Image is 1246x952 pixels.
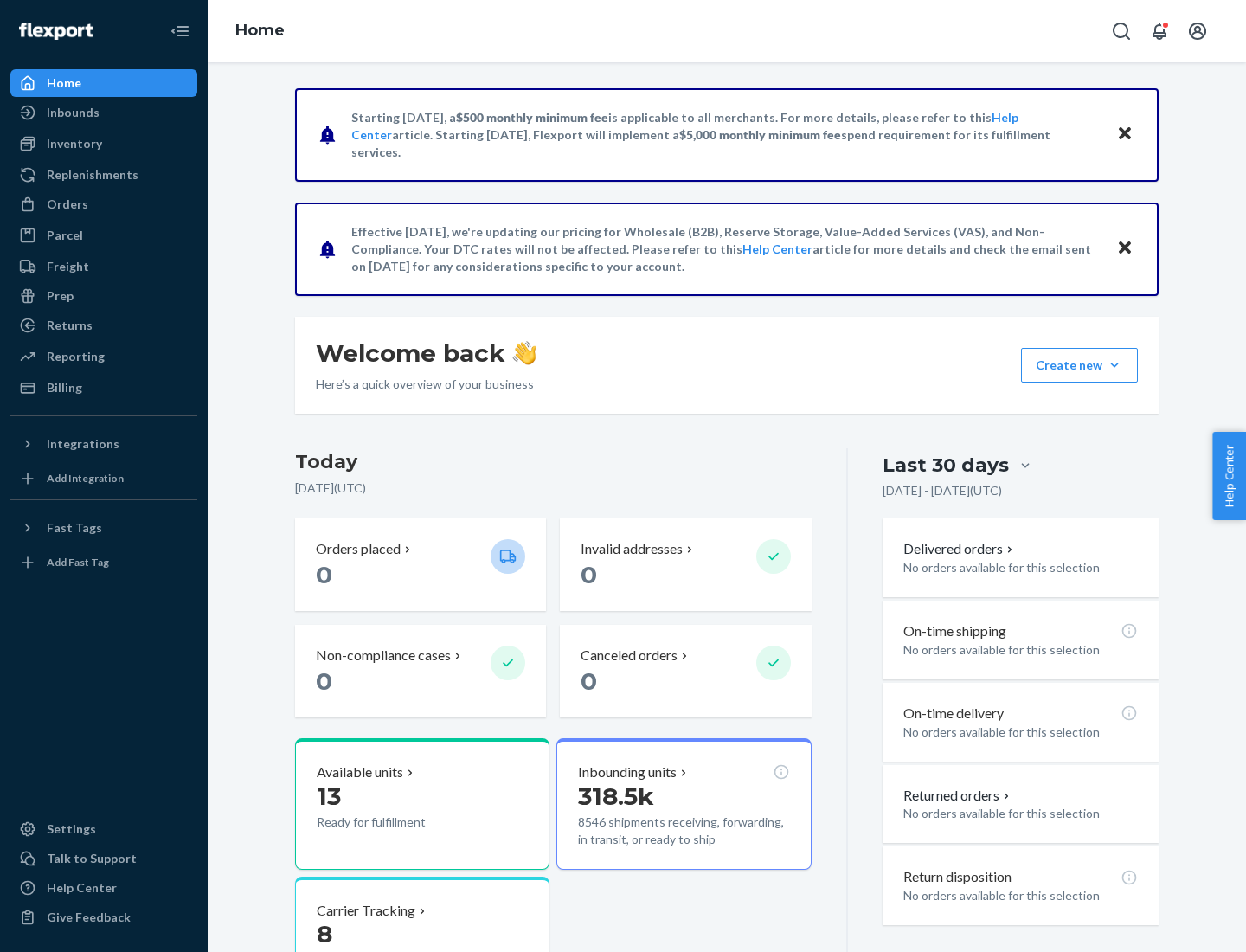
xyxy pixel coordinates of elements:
[581,539,683,559] p: Invalid addresses
[10,815,197,843] a: Settings
[317,762,403,782] p: Available units
[47,258,89,275] div: Freight
[295,518,546,611] button: Orders placed 0
[10,845,197,872] a: Talk to Support
[10,904,197,931] button: Give Feedback
[1114,236,1136,261] button: Close
[47,104,100,121] div: Inbounds
[163,14,197,48] button: Close Navigation
[10,161,197,189] a: Replenishments
[47,909,131,926] div: Give Feedback
[10,130,197,158] a: Inventory
[10,69,197,97] a: Home
[47,166,138,183] div: Replenishments
[47,196,88,213] div: Orders
[581,646,678,666] p: Canceled orders
[883,452,1009,479] div: Last 30 days
[47,850,137,867] div: Talk to Support
[19,23,93,40] img: Flexport logo
[235,21,285,40] a: Home
[10,312,197,339] a: Returns
[316,646,451,666] p: Non-compliance cases
[1142,14,1177,48] button: Open notifications
[903,621,1006,641] p: On-time shipping
[581,666,597,696] span: 0
[1180,14,1215,48] button: Open account menu
[903,559,1138,576] p: No orders available for this selection
[456,110,608,125] span: $500 monthly minimum fee
[1104,14,1139,48] button: Open Search Box
[295,448,812,476] h3: Today
[1212,432,1246,520] button: Help Center
[316,539,401,559] p: Orders placed
[581,560,597,589] span: 0
[47,317,93,334] div: Returns
[560,625,811,717] button: Canceled orders 0
[295,479,812,497] p: [DATE] ( UTC )
[317,901,415,921] p: Carrier Tracking
[10,549,197,576] a: Add Fast Tag
[47,879,117,897] div: Help Center
[903,805,1138,822] p: No orders available for this selection
[903,786,1013,806] button: Returned orders
[10,374,197,402] a: Billing
[883,482,1002,499] p: [DATE] - [DATE] ( UTC )
[512,341,536,365] img: hand-wave emoji
[10,430,197,458] button: Integrations
[10,222,197,249] a: Parcel
[560,518,811,611] button: Invalid addresses 0
[679,127,841,142] span: $5,000 monthly minimum fee
[578,762,677,782] p: Inbounding units
[903,724,1138,741] p: No orders available for this selection
[10,343,197,370] a: Reporting
[47,74,81,92] div: Home
[903,867,1012,887] p: Return disposition
[578,782,654,811] span: 318.5k
[316,376,536,393] p: Here’s a quick overview of your business
[47,471,124,486] div: Add Integration
[578,814,789,848] p: 8546 shipments receiving, forwarding, in transit, or ready to ship
[47,287,74,305] div: Prep
[316,338,536,369] h1: Welcome back
[317,814,477,831] p: Ready for fulfillment
[351,223,1100,275] p: Effective [DATE], we're updating our pricing for Wholesale (B2B), Reserve Storage, Value-Added Se...
[10,190,197,218] a: Orders
[1114,122,1136,147] button: Close
[10,874,197,902] a: Help Center
[317,919,332,949] span: 8
[295,738,549,870] button: Available units13Ready for fulfillment
[47,820,96,838] div: Settings
[316,560,332,589] span: 0
[295,625,546,717] button: Non-compliance cases 0
[903,887,1138,904] p: No orders available for this selection
[316,666,332,696] span: 0
[47,435,119,453] div: Integrations
[47,227,83,244] div: Parcel
[10,253,197,280] a: Freight
[47,135,102,152] div: Inventory
[10,514,197,542] button: Fast Tags
[351,109,1100,161] p: Starting [DATE], a is applicable to all merchants. For more details, please refer to this article...
[742,241,812,256] a: Help Center
[903,704,1004,724] p: On-time delivery
[222,6,299,56] ol: breadcrumbs
[10,465,197,492] a: Add Integration
[47,519,102,537] div: Fast Tags
[10,282,197,310] a: Prep
[47,555,109,569] div: Add Fast Tag
[903,641,1138,659] p: No orders available for this selection
[47,379,82,396] div: Billing
[903,539,1017,559] button: Delivered orders
[1021,348,1138,383] button: Create new
[556,738,811,870] button: Inbounding units318.5k8546 shipments receiving, forwarding, in transit, or ready to ship
[10,99,197,126] a: Inbounds
[47,348,105,365] div: Reporting
[317,782,341,811] span: 13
